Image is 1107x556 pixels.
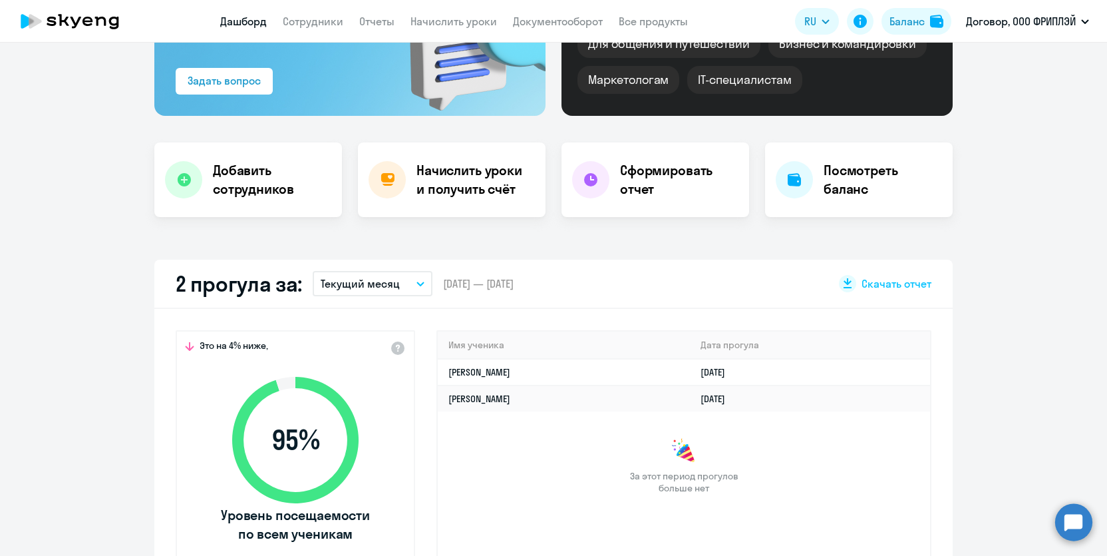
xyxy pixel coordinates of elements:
a: Дашборд [220,15,267,28]
th: Дата прогула [690,332,930,359]
a: Документооборот [513,15,603,28]
button: RU [795,8,839,35]
a: Начислить уроки [410,15,497,28]
a: Отчеты [359,15,395,28]
span: Это на 4% ниже, [200,340,268,356]
div: Для общения и путешествий [577,30,760,58]
a: [DATE] [701,366,736,378]
p: Текущий месяц [321,276,400,292]
span: За этот период прогулов больше нет [628,470,740,494]
a: Все продукты [619,15,688,28]
span: Скачать отчет [862,276,931,291]
h4: Добавить сотрудников [213,161,331,198]
div: Задать вопрос [188,73,261,89]
span: RU [804,13,816,29]
div: IT-специалистам [687,66,802,94]
button: Задать вопрос [176,68,273,95]
h4: Сформировать отчет [620,161,738,198]
button: Договор, ООО ФРИПЛЭЙ [959,5,1096,37]
h4: Посмотреть баланс [824,161,942,198]
span: [DATE] — [DATE] [443,276,514,291]
a: [PERSON_NAME] [448,393,510,405]
span: Уровень посещаемости по всем ученикам [219,506,372,543]
div: Баланс [889,13,925,29]
h2: 2 прогула за: [176,270,302,297]
p: Договор, ООО ФРИПЛЭЙ [966,13,1076,29]
button: Текущий месяц [313,271,432,296]
div: Бизнес и командировки [768,30,927,58]
th: Имя ученика [438,332,690,359]
a: Сотрудники [283,15,343,28]
button: Балансbalance [881,8,951,35]
div: Маркетологам [577,66,679,94]
span: 95 % [219,424,372,456]
img: balance [930,15,943,28]
img: congrats [671,438,697,465]
a: [PERSON_NAME] [448,366,510,378]
h4: Начислить уроки и получить счёт [416,161,532,198]
a: [DATE] [701,393,736,405]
